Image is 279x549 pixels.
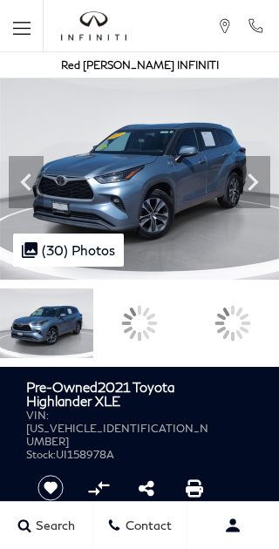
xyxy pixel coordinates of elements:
a: infiniti [61,11,126,41]
a: Share this Pre-Owned 2021 Toyota Highlander XLE [139,478,154,498]
span: UI158978A [56,448,114,461]
button: user-profile-menu [187,504,279,547]
a: Call Red Noland INFINITI [247,18,264,34]
strong: Pre-Owned [26,379,98,395]
span: VIN: [26,409,49,422]
span: [US_VEHICLE_IDENTIFICATION_NUMBER] [26,422,208,448]
span: Contact [121,518,172,533]
h1: 2021 Toyota Highlander XLE [26,380,210,409]
span: Stock: [26,448,56,461]
img: INFINITI [61,11,126,41]
div: (30) Photos [13,234,124,267]
button: Save vehicle [31,474,70,502]
a: Red [PERSON_NAME] INFINITI [61,58,219,71]
span: Search [31,518,75,533]
a: Print this Pre-Owned 2021 Toyota Highlander XLE [186,478,203,498]
button: Compare vehicle [85,475,112,501]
